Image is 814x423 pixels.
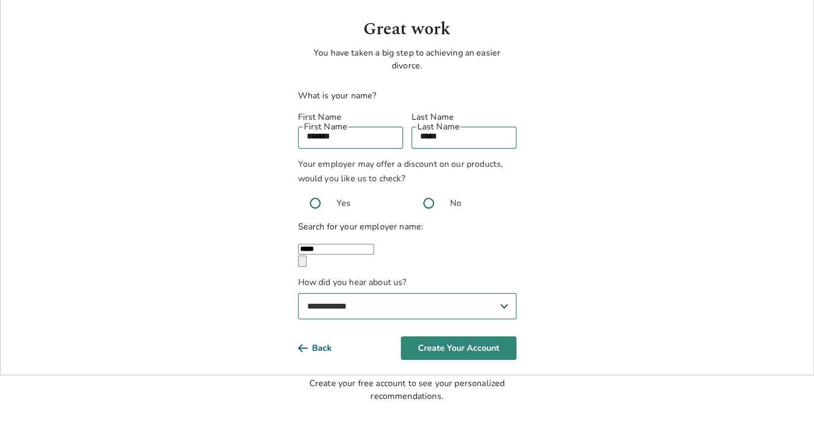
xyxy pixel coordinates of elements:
[401,336,516,360] button: Create Your Account
[760,372,814,423] iframe: Chat Widget
[298,293,516,319] select: How did you hear about us?
[298,158,504,184] span: Your employer may offer a discount on our products, would you like us to check?
[337,197,351,210] span: Yes
[298,336,349,360] button: Back
[298,17,516,42] h1: Great work
[450,197,461,210] span: No
[298,111,403,124] label: First Name
[298,221,424,233] label: Search for your employer name:
[412,111,516,124] label: Last Name
[298,276,516,319] label: How did you hear about us?
[298,377,516,403] div: Create your free account to see your personalized recommendations.
[298,90,377,102] label: What is your name?
[298,47,516,72] p: You have taken a big step to achieving an easier divorce.
[298,256,307,267] button: Clear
